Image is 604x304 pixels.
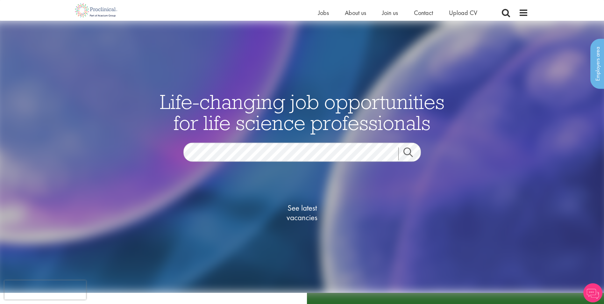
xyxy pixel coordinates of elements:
a: Join us [382,9,398,17]
a: Job search submit button [398,147,426,160]
a: Contact [414,9,433,17]
a: Jobs [318,9,329,17]
iframe: reCAPTCHA [4,280,86,300]
a: See latestvacancies [270,177,334,248]
img: Chatbot [583,283,602,302]
span: Life-changing job opportunities for life science professionals [160,89,444,135]
a: Upload CV [449,9,477,17]
a: About us [345,9,366,17]
span: See latest vacancies [270,203,334,222]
